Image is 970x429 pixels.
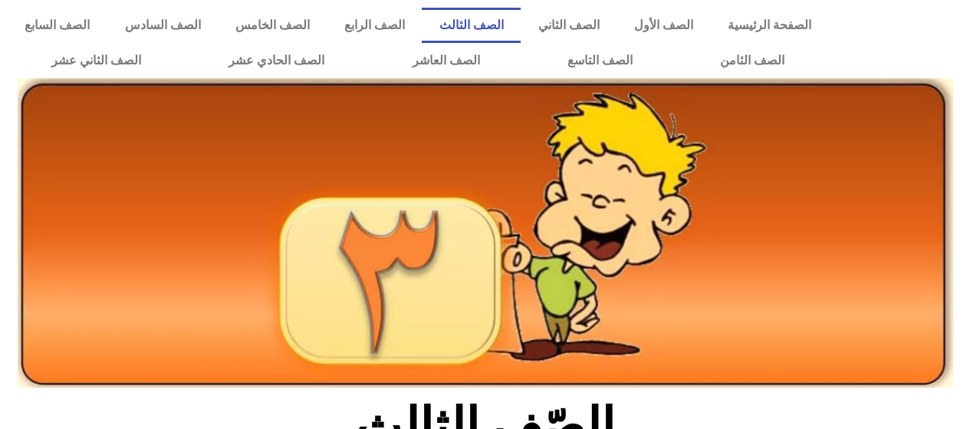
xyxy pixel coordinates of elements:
a: الصف الرابع [327,8,422,43]
a: الصف الخامس [218,8,327,43]
a: الصف السابع [8,8,107,43]
a: الصف العاشر [369,43,524,78]
a: الصفحة الرئيسية [710,8,828,43]
a: الصف الحادي عشر [185,43,368,78]
a: الصف التاسع [524,43,676,78]
a: الصف الثامن [676,43,828,78]
a: الصف الثاني عشر [8,43,185,78]
a: الصف الأول [617,8,710,43]
a: الصف الثالث [422,8,521,43]
a: الصف الثاني [521,8,617,43]
a: الصف السادس [107,8,218,43]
